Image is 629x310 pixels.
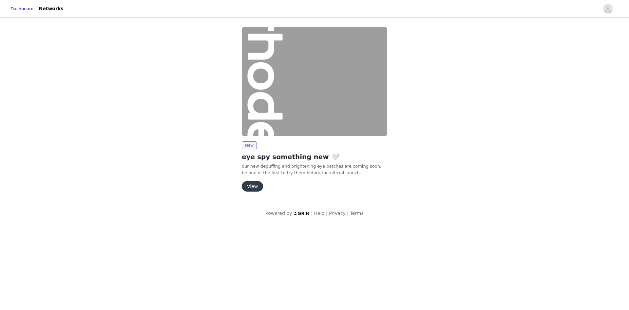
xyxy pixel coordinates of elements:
[242,141,257,149] span: New
[347,211,349,216] span: |
[242,27,387,136] img: rhode skin
[311,211,313,216] span: |
[350,211,363,216] a: Terms
[10,6,34,12] a: Dashboard
[242,184,263,189] a: View
[294,211,310,216] img: logo
[242,152,387,162] h2: eye spy something new 🤍
[35,1,67,16] a: Networks
[326,211,328,216] span: |
[314,211,325,216] a: Help
[265,211,292,216] span: Powered by
[329,211,346,216] a: Privacy
[242,181,263,192] button: View
[242,163,387,176] p: our new depuffing and brightening eye patches are coming soon. be one of the first to try them be...
[605,4,611,14] div: avatar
